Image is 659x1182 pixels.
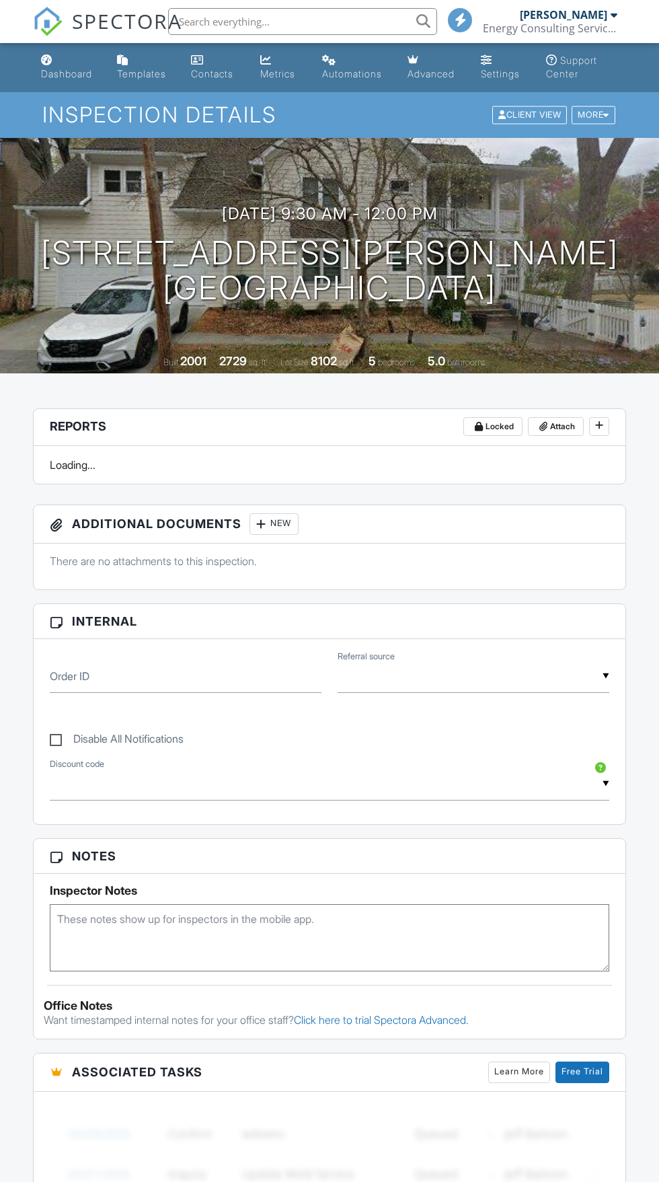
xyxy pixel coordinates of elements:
[72,1063,202,1081] span: Associated Tasks
[520,8,607,22] div: [PERSON_NAME]
[34,505,625,544] h3: Additional Documents
[33,18,182,46] a: SPECTORA
[311,354,337,368] div: 8102
[483,22,617,35] div: Energy Consulting Services
[402,48,465,87] a: Advanced
[488,1062,550,1083] a: Learn More
[219,354,247,368] div: 2729
[322,68,382,79] div: Automations
[541,48,623,87] a: Support Center
[294,1013,469,1027] a: Click here to trial Spectora Advanced.
[191,68,233,79] div: Contacts
[338,651,395,663] label: Referral source
[41,235,619,307] h1: [STREET_ADDRESS][PERSON_NAME] [GEOGRAPHIC_DATA]
[186,48,244,87] a: Contacts
[491,109,570,119] a: Client View
[255,48,306,87] a: Metrics
[260,68,295,79] div: Metrics
[42,103,616,126] h1: Inspection Details
[44,999,615,1012] div: Office Notes
[33,7,63,36] img: The Best Home Inspection Software - Spectora
[317,48,391,87] a: Automations (Basic)
[112,48,175,87] a: Templates
[50,884,609,897] h5: Inspector Notes
[36,48,101,87] a: Dashboard
[72,7,182,35] span: SPECTORA
[249,513,299,535] div: New
[34,604,625,639] h3: Internal
[378,357,415,367] span: bedrooms
[447,357,486,367] span: bathrooms
[50,733,184,749] label: Disable All Notifications
[44,1012,615,1027] p: Want timestamped internal notes for your office staff?
[428,354,445,368] div: 5.0
[50,554,609,568] p: There are no attachments to this inspection.
[34,839,625,874] h3: Notes
[339,357,356,367] span: sq.ft.
[492,106,567,124] div: Client View
[572,106,615,124] div: More
[280,357,309,367] span: Lot Size
[475,48,530,87] a: Settings
[41,68,92,79] div: Dashboard
[408,68,455,79] div: Advanced
[163,357,178,367] span: Built
[50,669,89,684] label: Order ID
[249,357,268,367] span: sq. ft.
[369,354,376,368] div: 5
[168,8,437,35] input: Search everything...
[180,354,206,368] div: 2001
[222,205,438,223] h3: [DATE] 9:30 am - 12:00 pm
[555,1062,609,1083] a: Free Trial
[50,758,104,770] label: Discount code
[546,54,597,79] div: Support Center
[481,68,520,79] div: Settings
[117,68,166,79] div: Templates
